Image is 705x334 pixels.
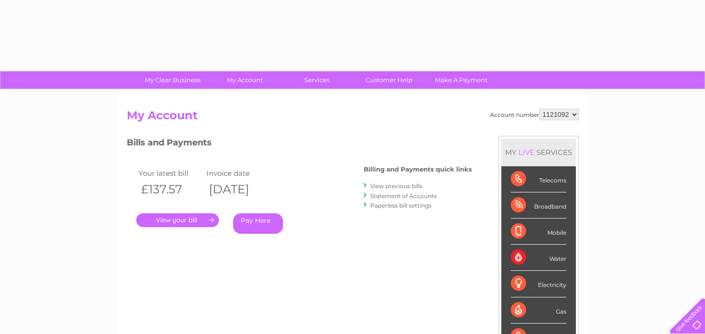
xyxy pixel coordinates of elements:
[422,71,500,89] a: Make A Payment
[370,182,423,190] a: View previous bills
[364,166,472,173] h4: Billing and Payments quick links
[511,271,566,297] div: Electricity
[511,192,566,219] div: Broadband
[278,71,356,89] a: Services
[370,192,437,200] a: Statement of Accounts
[517,148,536,157] div: LIVE
[233,213,283,234] a: Pay Here
[133,71,212,89] a: My Clear Business
[511,245,566,271] div: Water
[127,136,472,153] h3: Bills and Payments
[136,213,219,227] a: .
[511,219,566,245] div: Mobile
[204,180,273,199] th: [DATE]
[136,167,205,180] td: Your latest bill
[204,167,273,180] td: Invoice date
[127,109,579,127] h2: My Account
[490,109,579,120] div: Account number
[206,71,284,89] a: My Account
[136,180,205,199] th: £137.57
[501,139,576,166] div: MY SERVICES
[350,71,428,89] a: Customer Help
[370,202,432,209] a: Paperless bill settings
[511,166,566,192] div: Telecoms
[511,297,566,324] div: Gas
